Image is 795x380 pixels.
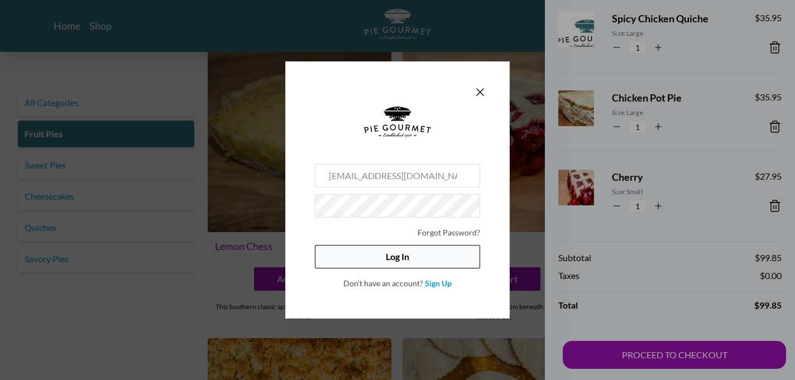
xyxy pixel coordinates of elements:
[418,228,480,237] a: Forgot Password?
[315,164,480,187] input: Email
[315,245,480,268] button: Log In
[343,278,423,288] span: Don't have an account?
[425,278,452,288] a: Sign Up
[473,85,487,99] button: Close panel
